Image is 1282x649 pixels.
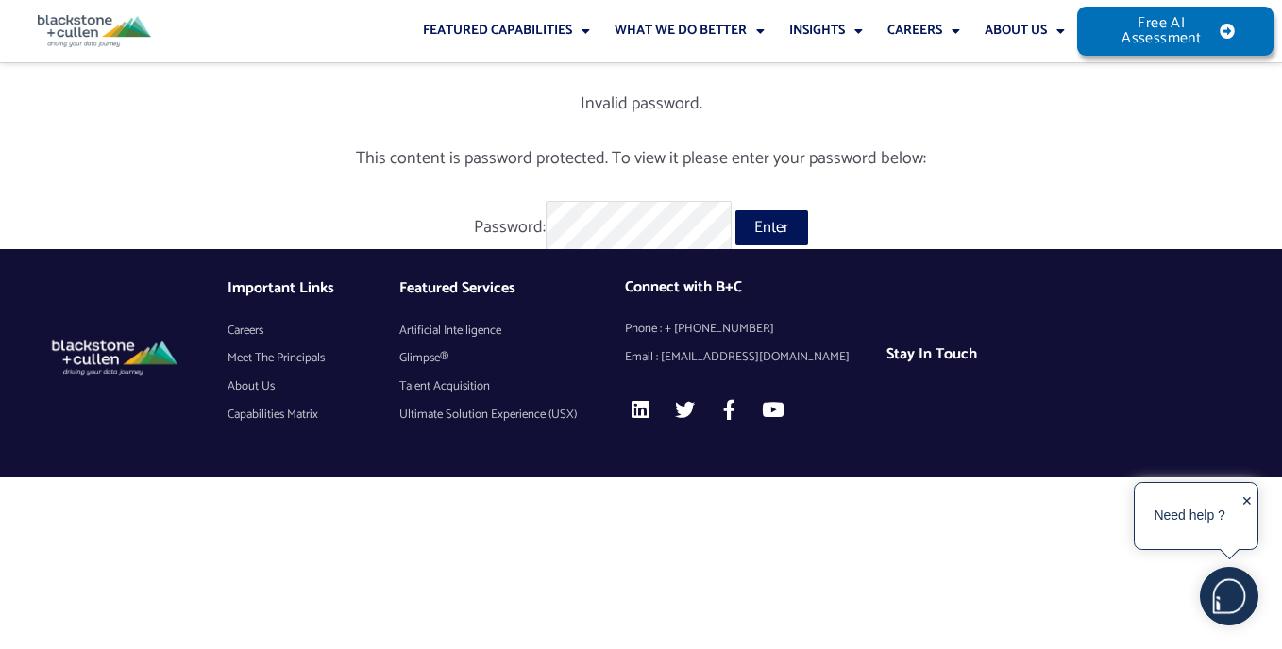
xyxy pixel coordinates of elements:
img: users%2F5SSOSaKfQqXq3cFEnIZRYMEs4ra2%2Fmedia%2Fimages%2F-Bulle%20blanche%20sans%20fond%20%2B%20ma... [1201,568,1257,624]
h4: Stay In Touch [886,345,1118,363]
span: Email : [EMAIL_ADDRESS][DOMAIN_NAME] [625,343,850,372]
div: ✕ [1241,488,1253,546]
span: About Us [228,373,275,401]
a: Artificial Intelligence [399,317,625,345]
input: Enter [735,210,808,245]
a: Meet The Principals [228,344,399,373]
input: Password: [546,201,732,254]
a: Talent Acquisition [399,373,625,401]
a: About Us [228,373,399,401]
a: Glimpse® [399,344,625,373]
a: Ultimate Solution Experience (USX) [399,401,625,429]
span: Careers [228,317,263,345]
img: AI consulting services [47,334,181,378]
span: Glimpse® [399,344,448,373]
label: Password: [474,213,732,241]
span: Capabilities Matrix [228,401,318,429]
span: Meet The Principals [228,344,325,373]
span: Phone : + [PHONE_NUMBER] [625,315,774,343]
a: Capabilities Matrix [228,401,399,429]
h4: Connect with B+C [625,278,886,296]
a: Careers [228,317,399,345]
h4: Featured Services [399,279,625,297]
div: Need help ? [1138,486,1241,546]
span: Ultimate Solution Experience (USX) [399,401,577,429]
span: Free AI Assessment [1115,16,1207,46]
span: Talent Acquisition [399,373,490,401]
h4: Important Links [228,279,399,297]
a: Free AI Assessment [1077,7,1273,56]
span: Artificial Intelligence [399,317,501,345]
